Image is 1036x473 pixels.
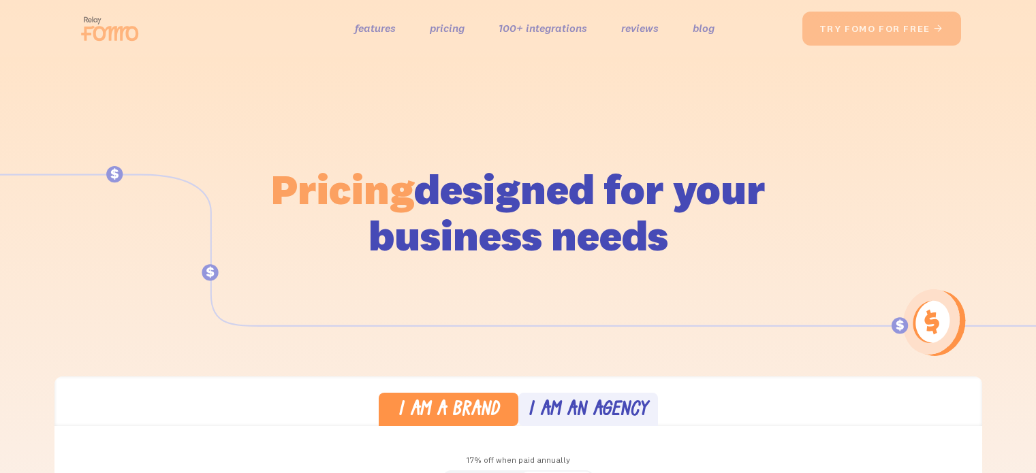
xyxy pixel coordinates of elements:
a: try fomo for free [802,12,961,46]
a: blog [693,18,715,38]
div: I am a brand [398,401,499,421]
div: I am an agency [528,401,648,421]
div: 17% off when paid annually [54,451,982,470]
span: Pricing [271,163,414,215]
a: features [355,18,396,38]
a: reviews [621,18,659,38]
h1: designed for your business needs [270,166,766,259]
a: 100+ integrations [499,18,587,38]
a: pricing [430,18,465,38]
span:  [933,22,944,35]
